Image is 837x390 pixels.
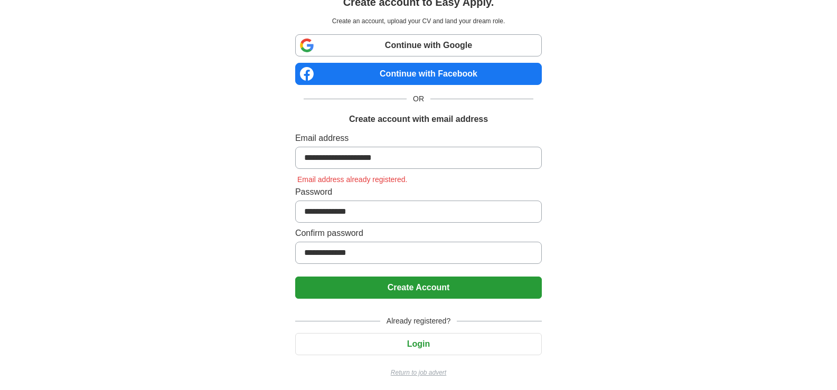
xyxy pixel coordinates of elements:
label: Confirm password [295,227,542,240]
a: Continue with Google [295,34,542,56]
h1: Create account with email address [349,113,488,126]
span: OR [407,93,430,104]
p: Create an account, upload your CV and land your dream role. [297,16,540,26]
label: Password [295,186,542,198]
label: Email address [295,132,542,145]
button: Login [295,333,542,355]
button: Create Account [295,277,542,299]
a: Return to job advert [295,368,542,377]
span: Already registered? [380,316,457,327]
span: Email address already registered. [295,175,410,184]
a: Continue with Facebook [295,63,542,85]
a: Login [295,339,542,348]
